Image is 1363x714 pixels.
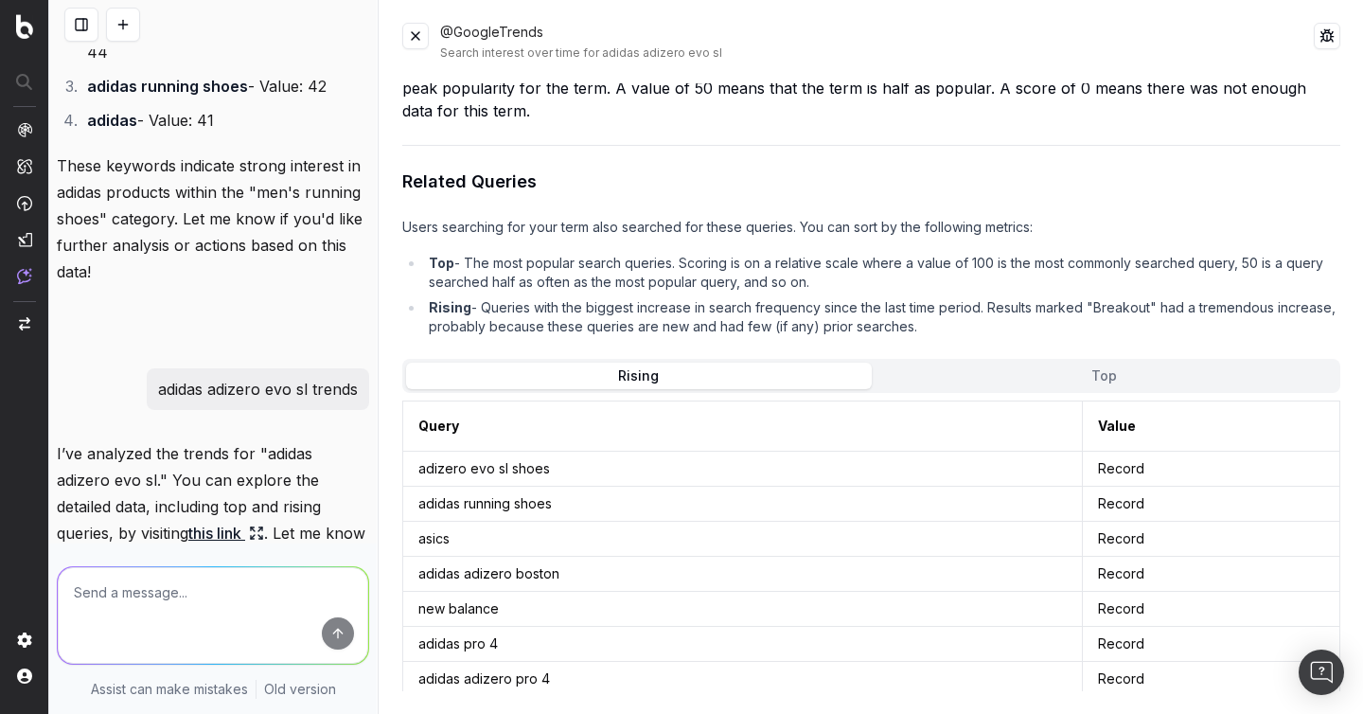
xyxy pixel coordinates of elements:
div: Search interest over time for adidas adizero evo sl [440,45,1314,61]
img: My account [17,669,32,684]
th: Query [403,401,1083,451]
b: Rising [429,299,471,315]
td: adizero evo sl shoes [403,451,1083,486]
p: Assist can make mistakes [91,680,248,699]
p: I’ve analyzed the trends for "adidas adizero evo sl." You can explore the detailed data, includin... [57,440,369,599]
strong: adidas [87,111,137,130]
img: Assist [17,268,32,284]
p: These keywords indicate strong interest in adidas products within the "men's running shoes" categ... [57,152,369,285]
a: Old version [264,680,336,699]
a: this link [188,520,264,546]
td: Record [1083,661,1340,696]
img: Analytics [17,122,32,137]
td: Record [1083,556,1340,591]
td: adidas pro 4 [403,626,1083,661]
img: Switch project [19,317,30,330]
p: adidas adizero evo sl trends [158,376,358,402]
button: Rising [406,363,871,389]
li: - The most popular search queries. Scoring is on a relative scale where a value of 100 is the mos... [424,254,1340,292]
p: Users searching for your term also searched for these queries. You can sort by the following metr... [402,218,1340,237]
button: Top [872,363,1336,389]
td: Record [1083,521,1340,556]
td: asics [403,521,1083,556]
div: Numbers represent search interest relative to the highest point on the chart for the given region... [402,54,1340,122]
td: Record [1083,626,1340,661]
img: Activation [17,195,32,211]
li: - Value: 42 [81,73,369,99]
div: Open Intercom Messenger [1299,650,1344,695]
b: Top [429,255,454,271]
td: new balance [403,591,1083,626]
td: Record [1083,486,1340,521]
td: Record [1083,591,1340,626]
img: Setting [17,633,32,648]
td: Record [1083,451,1340,486]
img: Studio [17,232,32,247]
td: adidas running shoes [403,486,1083,521]
li: - Value: 41 [81,107,369,134]
div: Value [1098,417,1136,436]
h2: Related Queries [402,169,1340,195]
li: - Queries with the biggest increase in search frequency since the last time period. Results marke... [424,298,1340,336]
strong: adidas running shoes [87,77,248,96]
img: Botify logo [16,14,33,39]
td: adidas adizero boston [403,556,1083,591]
td: adidas adizero pro 4 [403,661,1083,696]
div: @GoogleTrends [440,23,1314,61]
img: Intelligence [17,158,32,174]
